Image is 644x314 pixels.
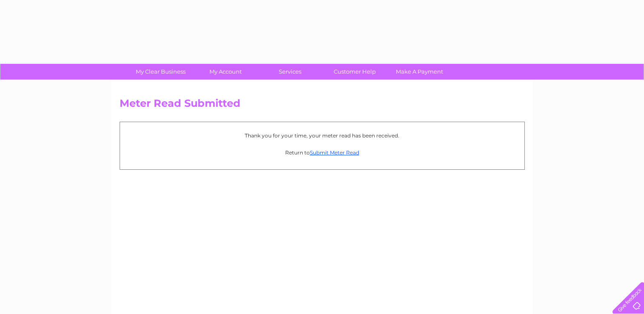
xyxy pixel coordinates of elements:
[126,64,196,80] a: My Clear Business
[124,148,520,157] p: Return to
[310,149,359,156] a: Submit Meter Read
[190,64,260,80] a: My Account
[124,131,520,140] p: Thank you for your time, your meter read has been received.
[120,97,525,114] h2: Meter Read Submitted
[320,64,390,80] a: Customer Help
[255,64,325,80] a: Services
[384,64,455,80] a: Make A Payment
